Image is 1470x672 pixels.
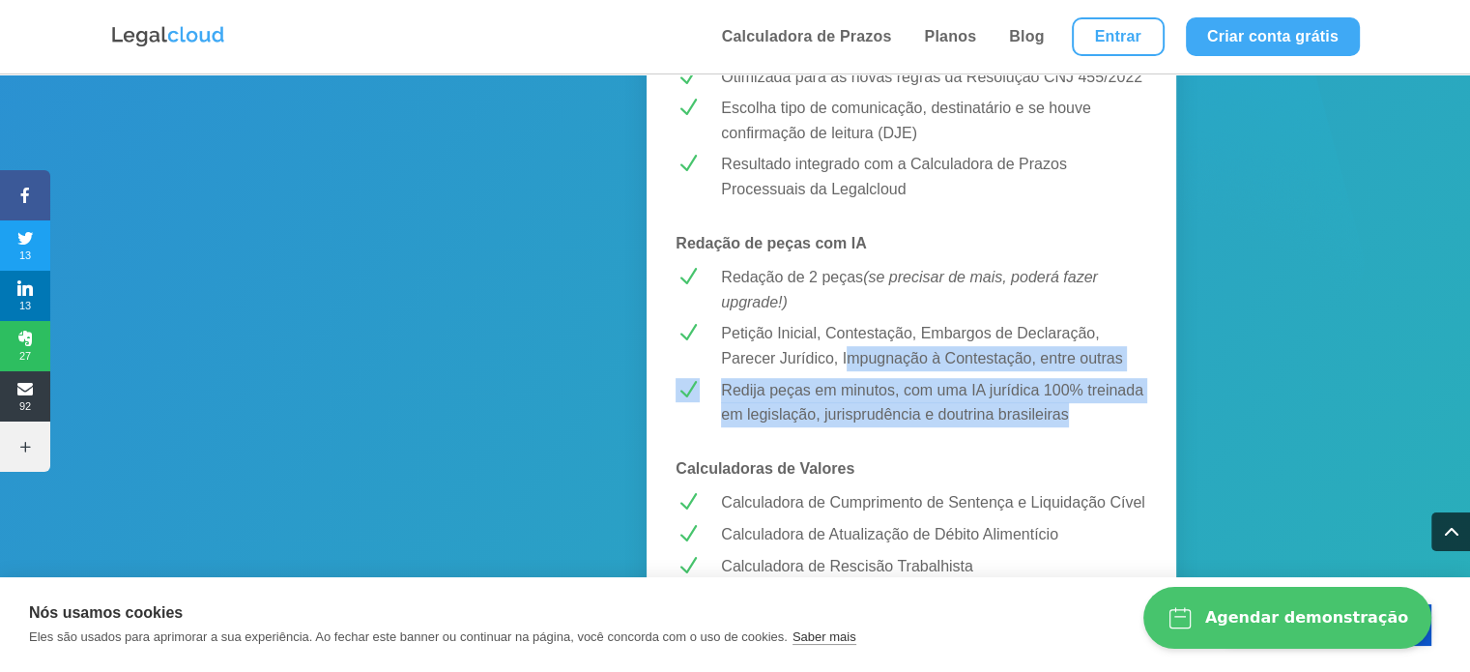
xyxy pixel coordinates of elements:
p: Calculadora de Rescisão Trabalhista [721,554,1147,579]
p: Calculadora de Cumprimento de Sentença e Liquidação Cível [721,490,1147,515]
span: N [676,490,700,514]
span: N [676,522,700,546]
span: N [676,554,700,578]
p: Escolha tipo de comunicação, destinatário e se houve confirmação de leitura (DJE) [721,96,1147,145]
p: Redação de 2 peças [721,265,1147,314]
strong: Calculadoras de Valores [676,460,854,477]
span: N [676,265,700,289]
span: N [676,96,700,120]
span: N [676,65,700,89]
img: Logo da Legalcloud [110,24,226,49]
a: Saber mais [793,629,856,645]
p: Redija peças em minutos, com uma IA jurídica 100% treinada em legislação, jurisprudência e doutri... [721,378,1147,427]
div: Resultado integrado com a Calculadora de Prazos Processuais da Legalcloud [721,152,1147,201]
p: Petição Inicial, Contestação, Embargos de Declaração, Parecer Jurídico, Impugnação à Contestação,... [721,321,1147,370]
em: (se precisar de mais, poderá fazer upgrade!) [721,269,1098,310]
span: N [676,321,700,345]
a: Criar conta grátis [1186,17,1360,56]
strong: Redação de peças com IA [676,235,866,251]
p: Eles são usados para aprimorar a sua experiência. Ao fechar este banner ou continuar na página, v... [29,629,788,644]
p: Calculadora de Atualização de Débito Alimentício [721,522,1147,547]
strong: Nós usamos cookies [29,604,183,621]
span: N [676,378,700,402]
p: Otimizada para as novas regras da Resolução CNJ 455/2022 [721,65,1147,90]
span: N [676,152,700,176]
a: Entrar [1072,17,1165,56]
